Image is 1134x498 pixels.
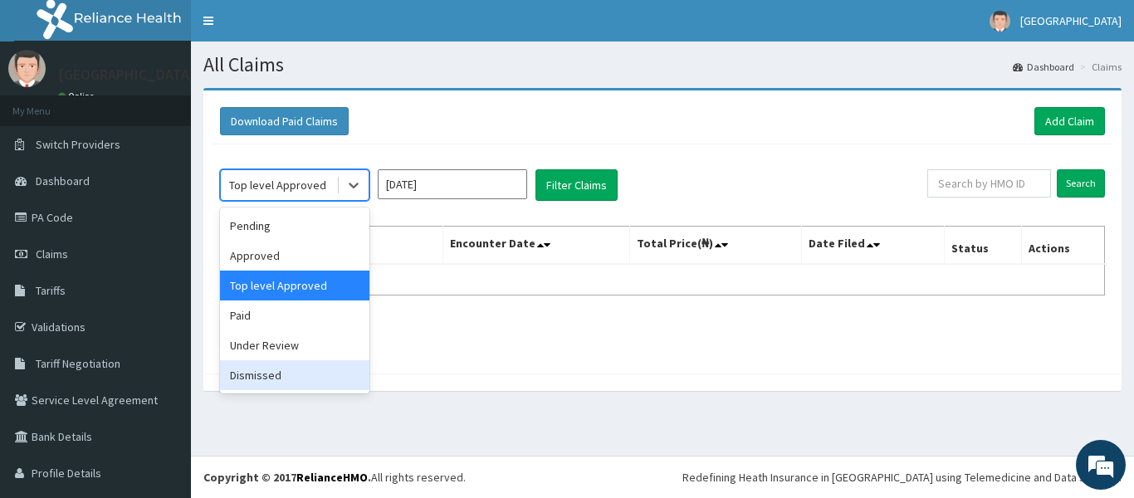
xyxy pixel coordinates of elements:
span: [GEOGRAPHIC_DATA] [1020,13,1122,28]
a: Dashboard [1013,60,1074,74]
div: Chat with us now [86,93,279,115]
span: Dashboard [36,173,90,188]
span: Claims [36,247,68,261]
input: Search by HMO ID [927,169,1051,198]
th: Status [945,227,1022,265]
button: Download Paid Claims [220,107,349,135]
h1: All Claims [203,54,1122,76]
th: Actions [1021,227,1104,265]
p: [GEOGRAPHIC_DATA] [58,67,195,82]
img: User Image [990,11,1010,32]
span: We're online! [96,145,229,313]
button: Filter Claims [535,169,618,201]
a: Add Claim [1034,107,1105,135]
div: Minimize live chat window [272,8,312,48]
div: Redefining Heath Insurance in [GEOGRAPHIC_DATA] using Telemedicine and Data Science! [682,469,1122,486]
a: Online [58,90,98,102]
div: Approved [220,241,369,271]
img: User Image [8,50,46,87]
div: Top level Approved [220,271,369,300]
span: Switch Providers [36,137,120,152]
footer: All rights reserved. [191,456,1134,498]
input: Select Month and Year [378,169,527,199]
img: d_794563401_company_1708531726252_794563401 [31,83,67,124]
input: Search [1057,169,1105,198]
textarea: Type your message and hit 'Enter' [8,326,316,384]
th: Encounter Date [443,227,629,265]
div: Pending [220,211,369,241]
div: Paid [220,300,369,330]
div: Dismissed [220,360,369,390]
a: RelianceHMO [296,470,368,485]
strong: Copyright © 2017 . [203,470,371,485]
div: Top level Approved [229,177,326,193]
span: Tariff Negotiation [36,356,120,371]
div: Under Review [220,330,369,360]
th: Total Price(₦) [629,227,802,265]
span: Tariffs [36,283,66,298]
li: Claims [1076,60,1122,74]
th: Date Filed [802,227,945,265]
